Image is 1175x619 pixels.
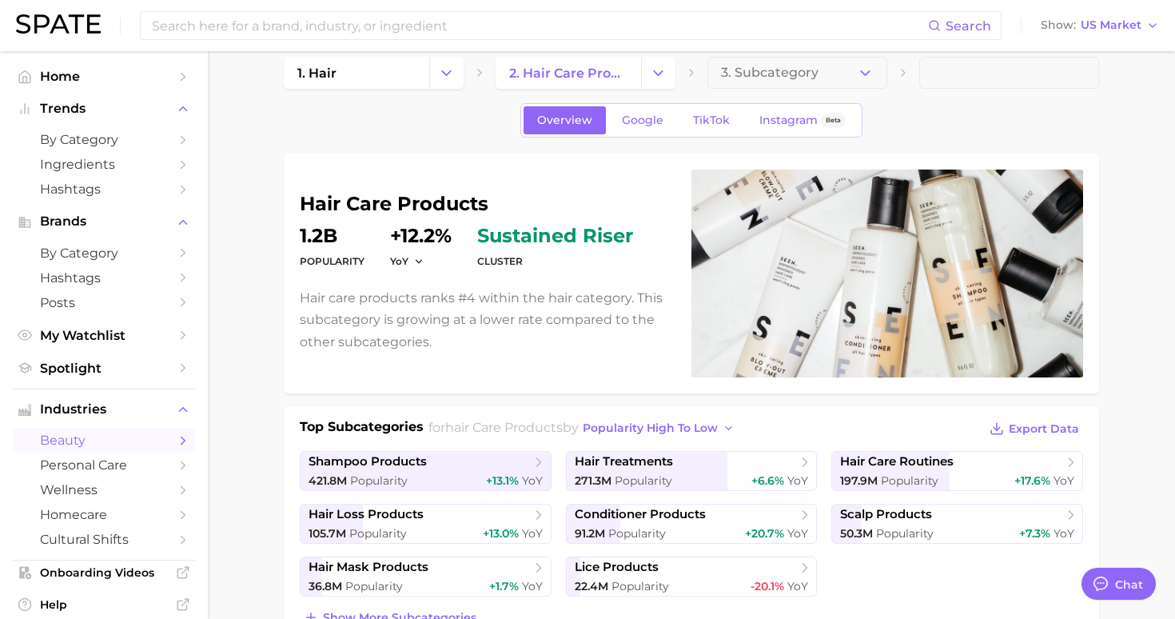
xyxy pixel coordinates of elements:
span: Beta [826,114,841,127]
span: hair loss products [309,507,424,522]
span: +17.6% [1014,473,1050,488]
span: hair care products [445,420,563,435]
span: Hashtags [40,182,168,197]
a: conditioner products91.2m Popularity+20.7% YoY [566,504,818,544]
span: Popularity [876,526,934,541]
a: by Category [13,127,195,152]
span: 91.2m [575,526,605,541]
a: Onboarding Videos [13,561,195,585]
span: Help [40,597,168,612]
a: hair care routines197.9m Popularity+17.6% YoY [831,451,1083,491]
span: popularity high to low [583,421,718,435]
span: personal care [40,457,168,473]
a: InstagramBeta [746,106,859,134]
a: cultural shifts [13,527,195,552]
dt: cluster [477,252,633,271]
dt: Popularity [300,252,364,271]
span: +20.7% [745,526,784,541]
a: 2. hair care products [496,57,641,89]
span: Show [1041,21,1076,30]
span: YoY [787,473,808,488]
a: homecare [13,502,195,527]
span: Spotlight [40,361,168,376]
dd: +12.2% [390,226,452,246]
span: 1. hair [297,66,337,81]
a: hair mask products36.8m Popularity+1.7% YoY [300,557,552,597]
span: YoY [1054,526,1074,541]
span: 36.8m [309,579,342,593]
span: YoY [787,579,808,593]
a: personal care [13,453,195,477]
p: Hair care products ranks #4 within the hair category. This subcategory is growing at a lower rate... [300,287,672,353]
span: conditioner products [575,507,706,522]
button: ShowUS Market [1037,15,1163,36]
span: 22.4m [575,579,608,593]
a: by Category [13,241,195,266]
span: 105.7m [309,526,346,541]
span: Onboarding Videos [40,565,168,580]
a: Spotlight [13,356,195,381]
a: beauty [13,428,195,453]
a: scalp products50.3m Popularity+7.3% YoY [831,504,1083,544]
button: 3. Subcategory [707,57,887,89]
span: by Category [40,246,168,261]
span: YoY [1054,473,1074,488]
a: Hashtags [13,266,195,290]
span: Popularity [615,473,672,488]
span: lice products [575,560,659,575]
a: Home [13,64,195,89]
span: +7.3% [1019,526,1050,541]
span: shampoo products [309,454,427,469]
span: Brands [40,214,168,229]
span: TikTok [693,114,730,127]
span: 3. Subcategory [721,66,819,80]
span: homecare [40,507,168,522]
input: Search here for a brand, industry, or ingredient [150,12,928,39]
dd: 1.2b [300,226,364,246]
a: Ingredients [13,152,195,177]
span: +13.0% [483,526,519,541]
span: My Watchlist [40,328,168,343]
span: Popularity [881,473,938,488]
button: Export Data [986,417,1083,440]
a: Overview [524,106,606,134]
span: beauty [40,433,168,448]
h1: Top Subcategories [300,417,424,441]
span: Google [622,114,663,127]
a: shampoo products421.8m Popularity+13.1% YoY [300,451,552,491]
span: -20.1% [751,579,784,593]
span: 197.9m [840,473,878,488]
span: wellness [40,482,168,497]
span: YoY [522,526,543,541]
span: YoY [522,473,543,488]
span: Ingredients [40,157,168,172]
span: Popularity [350,473,408,488]
span: Hashtags [40,270,168,286]
span: Posts [40,295,168,310]
span: Overview [537,114,592,127]
a: My Watchlist [13,323,195,348]
span: Trends [40,102,168,116]
span: Search [946,18,991,34]
span: Industries [40,402,168,417]
span: 2. hair care products [509,66,627,81]
span: 50.3m [840,526,873,541]
button: Change Category [641,57,675,89]
a: Help [13,593,195,617]
button: Change Category [429,57,464,89]
span: YoY [390,254,408,268]
span: Instagram [759,114,818,127]
span: by Category [40,132,168,147]
span: sustained riser [477,226,633,246]
span: +6.6% [751,473,784,488]
a: Posts [13,290,195,315]
span: hair treatments [575,454,673,469]
span: YoY [787,526,808,541]
a: lice products22.4m Popularity-20.1% YoY [566,557,818,597]
span: scalp products [840,507,932,522]
span: Popularity [608,526,666,541]
a: hair treatments271.3m Popularity+6.6% YoY [566,451,818,491]
span: cultural shifts [40,532,168,547]
span: Popularity [345,579,403,593]
a: 1. hair [284,57,429,89]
